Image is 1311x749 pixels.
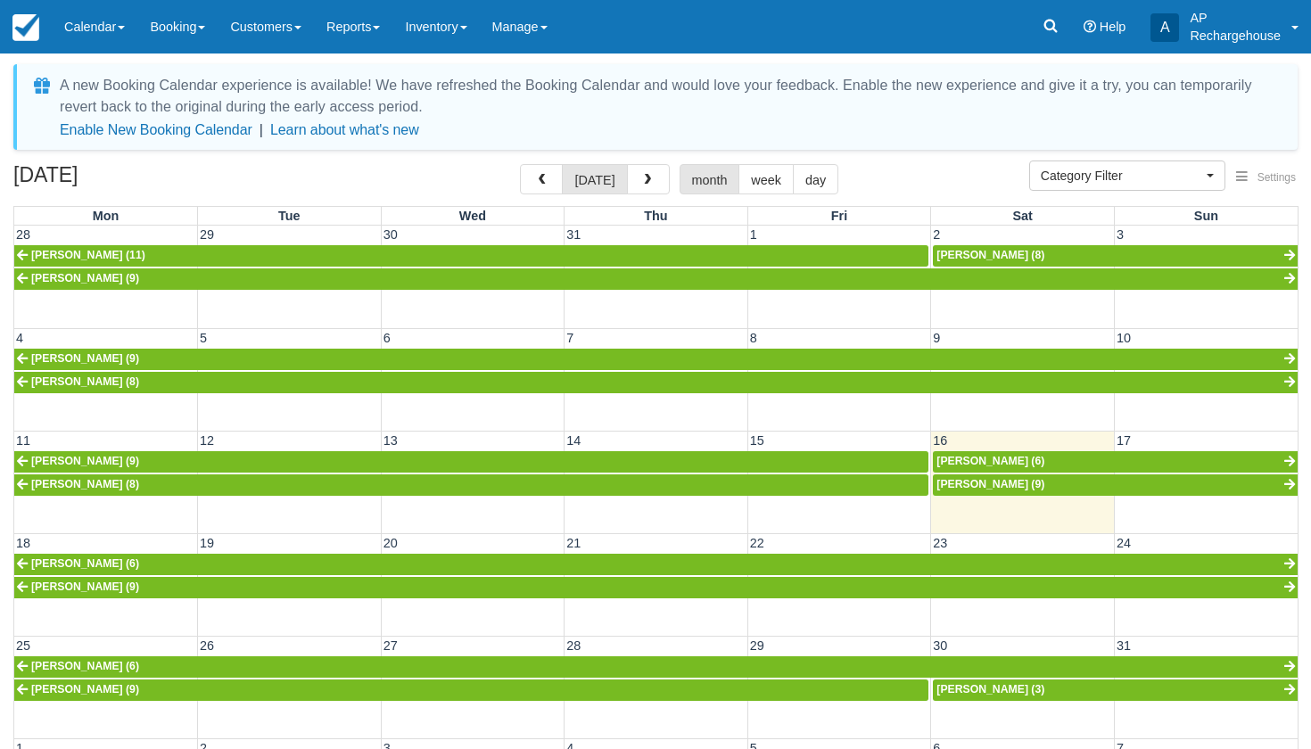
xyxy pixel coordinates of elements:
[31,272,139,284] span: [PERSON_NAME] (9)
[931,536,949,550] span: 23
[14,245,928,267] a: [PERSON_NAME] (11)
[14,679,928,701] a: [PERSON_NAME] (9)
[680,164,740,194] button: month
[1194,209,1218,223] span: Sun
[1115,433,1133,448] span: 17
[1225,165,1307,191] button: Settings
[198,227,216,242] span: 29
[270,122,419,137] a: Learn about what's new
[738,164,794,194] button: week
[565,331,575,345] span: 7
[933,245,1298,267] a: [PERSON_NAME] (8)
[31,455,139,467] span: [PERSON_NAME] (9)
[198,638,216,653] span: 26
[1190,9,1281,27] p: AP
[933,679,1298,701] a: [PERSON_NAME] (3)
[565,227,582,242] span: 31
[14,451,928,473] a: [PERSON_NAME] (9)
[14,656,1298,678] a: [PERSON_NAME] (6)
[93,209,120,223] span: Mon
[1257,171,1296,184] span: Settings
[748,227,759,242] span: 1
[748,331,759,345] span: 8
[14,577,1298,598] a: [PERSON_NAME] (9)
[14,433,32,448] span: 11
[260,122,263,137] span: |
[31,249,145,261] span: [PERSON_NAME] (11)
[565,433,582,448] span: 14
[382,638,400,653] span: 27
[793,164,838,194] button: day
[1115,227,1125,242] span: 3
[1150,13,1179,42] div: A
[31,478,139,490] span: [PERSON_NAME] (8)
[14,554,1298,575] a: [PERSON_NAME] (6)
[198,433,216,448] span: 12
[562,164,627,194] button: [DATE]
[1115,638,1133,653] span: 31
[644,209,667,223] span: Thu
[31,683,139,695] span: [PERSON_NAME] (9)
[12,14,39,41] img: checkfront-main-nav-mini-logo.png
[14,349,1298,370] a: [PERSON_NAME] (9)
[13,164,239,197] h2: [DATE]
[748,536,766,550] span: 22
[14,268,1298,290] a: [PERSON_NAME] (9)
[31,375,139,388] span: [PERSON_NAME] (8)
[933,451,1298,473] a: [PERSON_NAME] (6)
[14,638,32,653] span: 25
[382,536,400,550] span: 20
[14,331,25,345] span: 4
[936,249,1044,261] span: [PERSON_NAME] (8)
[931,331,942,345] span: 9
[14,536,32,550] span: 18
[748,433,766,448] span: 15
[1041,167,1202,185] span: Category Filter
[60,121,252,139] button: Enable New Booking Calendar
[198,536,216,550] span: 19
[31,557,139,570] span: [PERSON_NAME] (6)
[936,455,1044,467] span: [PERSON_NAME] (6)
[1100,20,1126,34] span: Help
[1115,331,1133,345] span: 10
[459,209,486,223] span: Wed
[831,209,847,223] span: Fri
[936,683,1044,695] span: [PERSON_NAME] (3)
[931,433,949,448] span: 16
[1190,27,1281,45] p: Rechargehouse
[382,227,400,242] span: 30
[1029,160,1225,191] button: Category Filter
[382,331,392,345] span: 6
[60,75,1276,118] div: A new Booking Calendar experience is available! We have refreshed the Booking Calendar and would ...
[1084,21,1096,33] i: Help
[382,433,400,448] span: 13
[1115,536,1133,550] span: 24
[31,352,139,365] span: [PERSON_NAME] (9)
[565,638,582,653] span: 28
[198,331,209,345] span: 5
[14,372,1298,393] a: [PERSON_NAME] (8)
[14,227,32,242] span: 28
[31,660,139,672] span: [PERSON_NAME] (6)
[933,474,1298,496] a: [PERSON_NAME] (9)
[14,474,928,496] a: [PERSON_NAME] (8)
[278,209,301,223] span: Tue
[565,536,582,550] span: 21
[748,638,766,653] span: 29
[1012,209,1032,223] span: Sat
[31,580,139,593] span: [PERSON_NAME] (9)
[931,227,942,242] span: 2
[931,638,949,653] span: 30
[936,478,1044,490] span: [PERSON_NAME] (9)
